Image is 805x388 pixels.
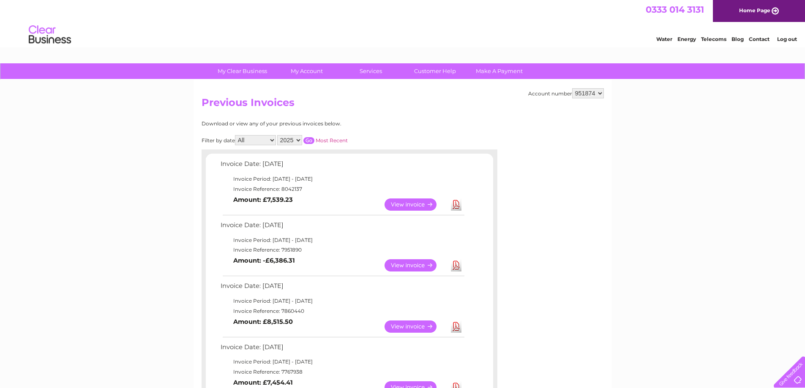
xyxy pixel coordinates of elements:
[731,36,744,42] a: Blog
[207,63,277,79] a: My Clear Business
[218,158,466,174] td: Invoice Date: [DATE]
[218,357,466,367] td: Invoice Period: [DATE] - [DATE]
[218,235,466,245] td: Invoice Period: [DATE] - [DATE]
[464,63,534,79] a: Make A Payment
[202,135,423,145] div: Filter by date
[233,318,293,326] b: Amount: £8,515.50
[677,36,696,42] a: Energy
[385,198,447,211] a: View
[218,306,466,316] td: Invoice Reference: 7860440
[272,63,341,79] a: My Account
[218,296,466,306] td: Invoice Period: [DATE] - [DATE]
[218,367,466,377] td: Invoice Reference: 7767938
[202,97,604,113] h2: Previous Invoices
[218,280,466,296] td: Invoice Date: [DATE]
[400,63,470,79] a: Customer Help
[218,220,466,235] td: Invoice Date: [DATE]
[218,174,466,184] td: Invoice Period: [DATE] - [DATE]
[451,259,461,271] a: Download
[218,342,466,357] td: Invoice Date: [DATE]
[749,36,770,42] a: Contact
[218,184,466,194] td: Invoice Reference: 8042137
[28,22,71,48] img: logo.png
[233,257,295,264] b: Amount: -£6,386.31
[646,4,704,15] a: 0333 014 3131
[233,379,293,386] b: Amount: £7,454.41
[202,121,423,127] div: Download or view any of your previous invoices below.
[218,245,466,255] td: Invoice Reference: 7951890
[203,5,603,41] div: Clear Business is a trading name of Verastar Limited (registered in [GEOGRAPHIC_DATA] No. 3667643...
[528,88,604,98] div: Account number
[451,320,461,333] a: Download
[777,36,797,42] a: Log out
[233,196,293,203] b: Amount: £7,539.23
[385,259,447,271] a: View
[451,198,461,211] a: Download
[701,36,726,42] a: Telecoms
[336,63,406,79] a: Services
[316,137,348,144] a: Most Recent
[385,320,447,333] a: View
[656,36,672,42] a: Water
